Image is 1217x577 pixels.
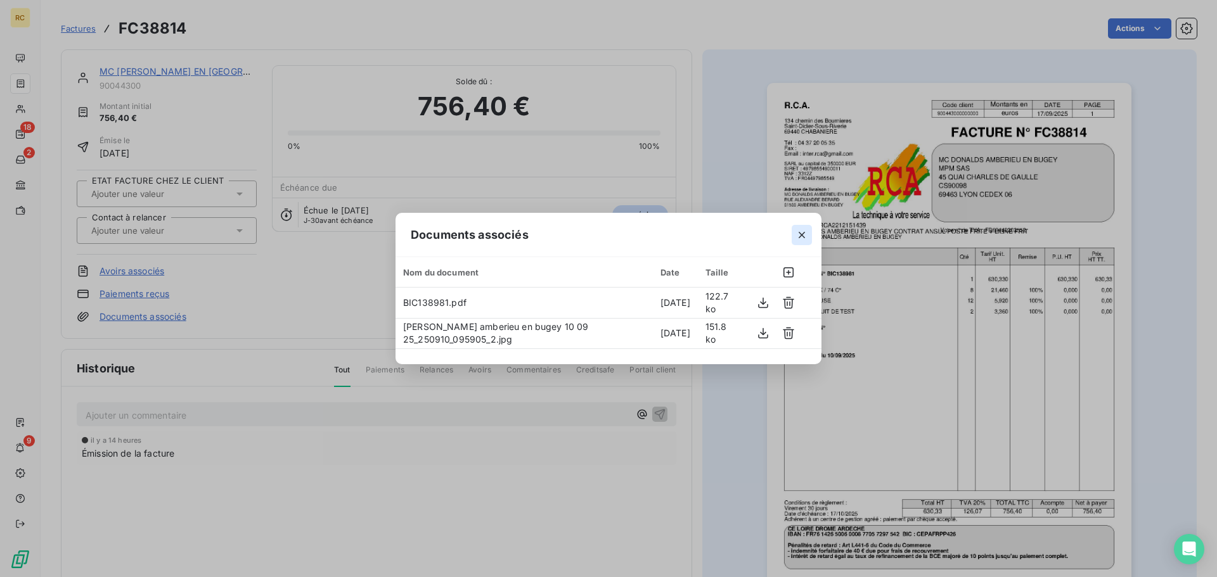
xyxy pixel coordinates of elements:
[705,267,738,277] div: Taille
[403,267,645,277] div: Nom du document
[1174,534,1204,564] div: Open Intercom Messenger
[660,267,690,277] div: Date
[411,226,529,243] span: Documents associés
[705,321,727,345] span: 151.8 ko
[403,321,589,345] span: [PERSON_NAME] amberieu en bugey 10 09 25_250910_095905_2.jpg
[660,327,690,338] span: [DATE]
[660,297,690,308] span: [DATE]
[705,291,729,314] span: 122.7 ko
[403,297,467,308] span: BIC138981.pdf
